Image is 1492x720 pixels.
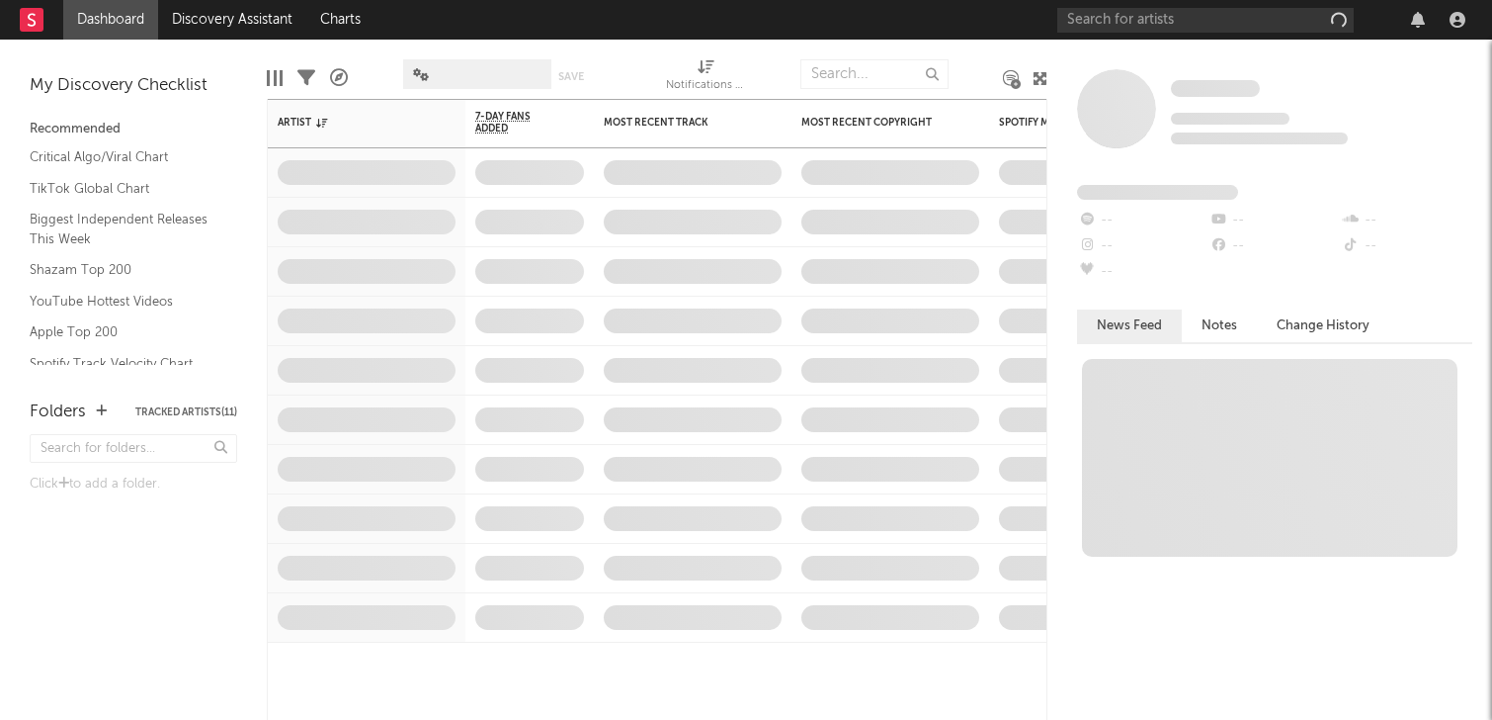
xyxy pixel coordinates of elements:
[1171,113,1289,125] span: Tracking Since: [DATE]
[30,74,237,98] div: My Discovery Checklist
[1077,310,1182,342] button: News Feed
[30,401,86,424] div: Folders
[1057,8,1354,33] input: Search for artists
[1077,233,1208,259] div: --
[30,353,217,375] a: Spotify Track Velocity Chart
[1182,310,1257,342] button: Notes
[30,434,237,463] input: Search for folders...
[801,117,950,129] div: Most Recent Copyright
[1077,259,1208,285] div: --
[1257,310,1389,342] button: Change History
[475,111,554,135] span: 7-Day Fans Added
[1171,79,1260,99] a: Some Artist
[30,118,237,141] div: Recommended
[30,473,237,496] div: Click to add a folder.
[30,178,217,200] a: TikTok Global Chart
[800,59,949,89] input: Search...
[278,117,426,129] div: Artist
[30,146,217,168] a: Critical Algo/Viral Chart
[330,49,348,107] div: A&R Pipeline
[267,49,283,107] div: Edit Columns
[135,407,237,417] button: Tracked Artists(11)
[666,49,745,107] div: Notifications (Artist)
[297,49,315,107] div: Filters
[1341,208,1472,233] div: --
[558,71,584,82] button: Save
[666,74,745,98] div: Notifications (Artist)
[1171,133,1348,144] span: 0 fans last week
[1341,233,1472,259] div: --
[1077,185,1238,200] span: Fans Added by Platform
[1077,208,1208,233] div: --
[1208,208,1340,233] div: --
[1208,233,1340,259] div: --
[1171,80,1260,97] span: Some Artist
[30,321,217,343] a: Apple Top 200
[30,259,217,281] a: Shazam Top 200
[30,209,217,249] a: Biggest Independent Releases This Week
[604,117,752,129] div: Most Recent Track
[30,291,217,313] a: YouTube Hottest Videos
[999,117,1147,129] div: Spotify Monthly Listeners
